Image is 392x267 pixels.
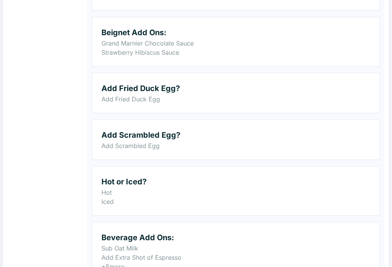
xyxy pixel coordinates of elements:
[101,95,370,104] p: Add Fried Duck Egg
[92,120,379,160] a: Add Scrambled Egg?Add Scrambled Egg
[101,188,370,197] p: Hot
[92,18,379,67] a: Beignet Add Ons:Grand Marnier Chocolate SauceStrawberry Hibiscus Sauce
[101,253,370,262] p: Add Extra Shot of Espresso
[101,176,370,188] h2: Hot or Iced?
[101,197,370,207] p: Iced
[92,73,379,113] a: Add Fried Duck Egg?Add Fried Duck Egg
[101,232,370,244] h2: Beverage Add Ons:
[101,27,370,39] h2: Beignet Add Ons:
[101,39,370,48] p: Grand Marnier Chocolate Sauce
[92,167,379,216] a: Hot or Iced?HotIced
[101,129,370,142] h2: Add Scrambled Egg?
[101,142,370,151] p: Add Scrambled Egg
[101,48,370,57] p: Strawberry Hibiscus Sauce
[101,244,370,253] p: Sub Oat Milk
[101,83,370,95] h2: Add Fried Duck Egg?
